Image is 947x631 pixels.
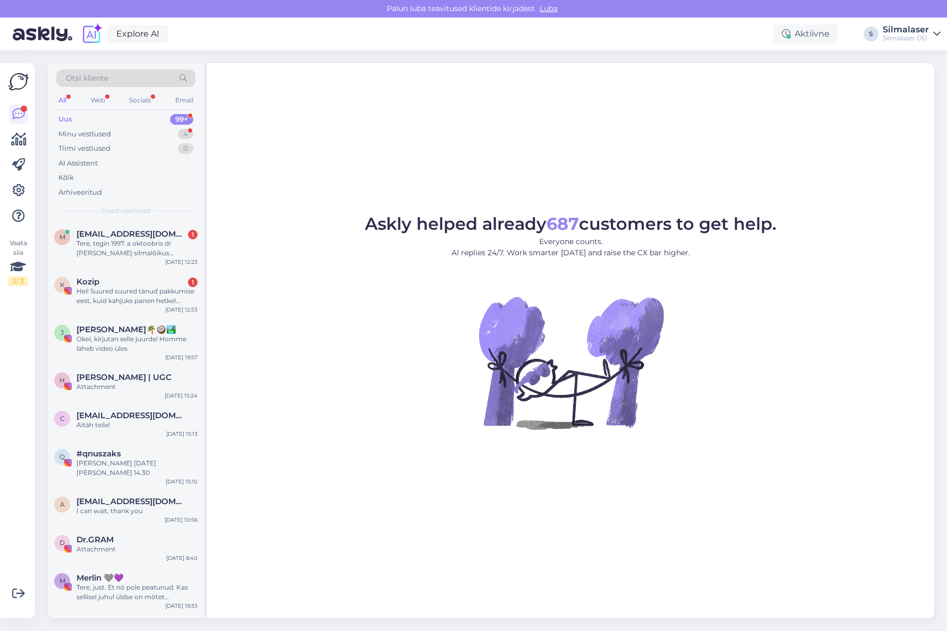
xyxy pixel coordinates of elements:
div: 99+ [170,114,193,125]
div: Email [173,93,195,107]
img: Askly Logo [8,72,29,92]
div: Okei, kirjutan selle juurde! Homme läheb video üles [76,334,198,353]
span: D [59,539,65,547]
span: Kozip [76,277,99,287]
div: Web [89,93,107,107]
div: [DATE] 10:56 [165,516,198,524]
div: [PERSON_NAME] [DATE][PERSON_NAME] 14.30 [76,459,198,478]
div: [DATE] 19:57 [165,353,198,361]
div: [DATE] 12:53 [165,306,198,314]
span: Caroline48250@hotmail.com [76,411,187,420]
div: AI Assistent [58,158,98,169]
span: Otsi kliente [66,73,108,84]
div: 2 / 3 [8,276,28,286]
div: [DATE] 12:23 [165,258,198,266]
div: [DATE] 15:24 [165,392,198,400]
span: #qnuszaks [76,449,121,459]
span: Dr.GRAM [76,535,114,544]
div: Silmalaser [883,25,929,34]
span: a [60,500,65,508]
span: Uued vestlused [101,206,151,215]
p: Everyone counts. AI replies 24/7. Work smarter [DATE] and raise the CX bar higher. [365,236,777,258]
div: [DATE] 8:40 [166,554,198,562]
div: Aktiivne [773,24,838,44]
div: 4 [178,129,193,140]
div: Tere, tegin 1997. a oktoobris dr [PERSON_NAME] silmalõikus lühinägelikkuse korrigeerimiseks. [PER... [76,239,198,258]
div: Tiimi vestlused [58,143,110,154]
span: q [59,453,65,461]
div: Attachment [76,382,198,392]
div: All [56,93,69,107]
div: Attachment [76,544,198,554]
a: SilmalaserSilmalaser OÜ [883,25,941,42]
div: Socials [127,93,153,107]
a: Explore AI [107,25,168,43]
span: m [59,233,65,241]
span: mairipaiste77@gmail.com [76,229,187,239]
div: 1 [188,278,198,287]
div: Hei! Suured suured tänud pakkumise eest, kuid kahjuks panen hetkel silmaopi teekonna pausile ja v... [76,287,198,306]
div: Minu vestlused [58,129,111,140]
span: H [59,376,65,384]
div: 0 [178,143,193,154]
span: Merlin 🩶💜 [76,573,124,583]
div: Uus [58,114,72,125]
div: 1 [188,230,198,239]
div: [DATE] 19:33 [165,602,198,610]
span: Helge Kalde | UGC [76,373,172,382]
b: 687 [547,213,579,234]
span: M [59,577,65,585]
div: [DATE] 15:13 [166,430,198,438]
div: Tere, just. Et nö pole peatunud. Kas sellisel juhul üldse on mõtet kontrollida, kas sobiksin oper... [76,583,198,602]
span: Luba [536,4,561,13]
span: Janete Aas🌴🥥🏞️ [76,325,176,334]
div: Vaata siia [8,238,28,286]
div: Aitäh teile! [76,420,198,430]
span: J [61,329,64,336]
div: I can wait, thank you [76,506,198,516]
div: Silmalaser OÜ [883,34,929,42]
span: Askly helped already customers to get help. [365,213,777,234]
span: C [60,414,65,422]
div: [DATE] 15:10 [166,478,198,486]
div: Arhiveeritud [58,187,102,198]
span: K [60,281,65,289]
div: S [864,27,878,41]
img: No Chat active [475,267,667,458]
span: aulikkihellberg@hotmail.com [76,497,187,506]
img: explore-ai [81,23,103,45]
div: Kõik [58,172,74,183]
